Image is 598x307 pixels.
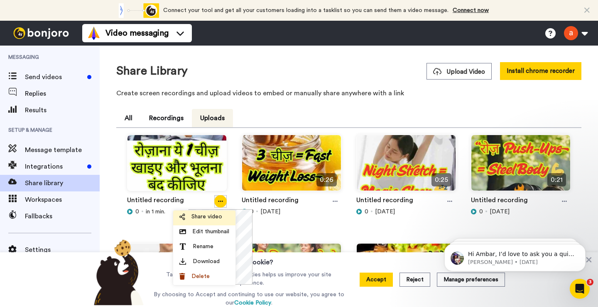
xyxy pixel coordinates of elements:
[587,279,593,285] span: 3
[116,109,141,127] button: All
[135,208,139,216] span: 0
[433,68,485,76] span: Upload Video
[10,27,72,39] img: bj-logo-header-white.svg
[471,195,528,208] a: Untitled recording
[360,273,393,287] button: Accept
[152,271,346,287] p: Taking one of our delicious cookies helps us improve your site experience.
[192,227,229,236] span: Edit thumbnail
[399,273,430,287] button: Reject
[225,252,273,267] h3: Want a cookie?
[242,195,299,208] a: Untitled recording
[432,227,598,285] iframe: Intercom notifications message
[163,7,448,13] span: Connect your tool and get all your customers loading into a tasklist so you can send them a video...
[193,242,213,251] span: Rename
[127,195,184,208] a: Untitled recording
[357,135,456,198] img: 7e5f1d45-2eca-4e37-9ad2-0e39a15e9e45_thumbnail_source_1759723916.jpg
[25,105,100,115] span: Results
[479,208,483,216] span: 0
[105,27,169,39] span: Video messaging
[116,88,581,98] p: Create screen recordings and upload videos to embed or manually share anywhere with a link
[141,109,192,127] button: Recordings
[234,300,271,306] a: Cookie Policy
[25,195,100,205] span: Workspaces
[86,239,148,305] img: bear-with-cookie.png
[250,208,254,216] span: 0
[87,27,100,40] img: vm-color.svg
[426,63,492,80] button: Upload Video
[570,279,590,299] iframe: Intercom live chat
[242,135,341,198] img: d9fe92f3-a6d2-498b-8481-c72a1a16495d_thumbnail_source_1759810869.jpg
[193,257,220,266] span: Download
[116,65,188,77] h1: Share Library
[191,272,210,280] span: Delete
[25,89,100,99] span: Replies
[356,195,413,208] a: Untitled recording
[357,244,456,306] img: 158c7757-45fe-41b4-ab22-00717618a7f1_thumbnail_source_1759377790.jpg
[242,244,341,306] img: a1d4aac5-b13e-45d9-a269-285f0776b540_thumbnail_source_1759464655.jpg
[192,109,233,127] button: Uploads
[471,135,570,198] img: 8429c5cf-3ac4-40eb-aa24-daa8fb8d820f_thumbnail_source_1759636741.jpg
[316,173,337,186] span: 0:26
[25,72,84,82] span: Send videos
[453,7,489,13] a: Connect now
[25,145,100,155] span: Message template
[365,208,368,216] span: 0
[242,208,341,216] div: [DATE]
[500,62,581,80] button: Install chrome recorder
[36,32,143,39] p: Message from Amy, sent 73w ago
[431,173,451,186] span: 0:25
[25,211,100,221] span: Fallbacks
[152,290,346,307] p: By choosing to Accept and continuing to use our website, you agree to our .
[25,178,100,188] span: Share library
[127,208,227,216] div: in 1 min.
[191,213,222,221] span: Share video
[127,135,226,198] img: 55da0cd9-bb2f-40fd-a3a6-76b80189c265_thumbnail_source_1759898011.jpg
[36,24,143,64] span: Hi Ambar, I’d love to ask you a quick question: If [PERSON_NAME] could introduce a new feature or...
[113,3,159,18] div: animation
[25,245,100,255] span: Settings
[547,173,566,186] span: 0:21
[356,208,456,216] div: [DATE]
[25,162,84,172] span: Integrations
[471,208,571,216] div: [DATE]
